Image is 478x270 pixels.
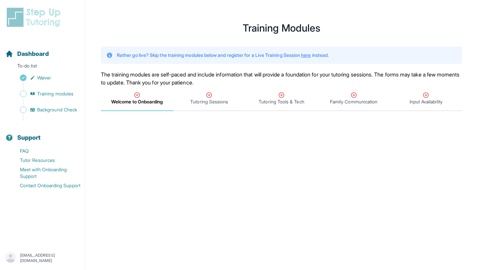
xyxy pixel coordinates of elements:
button: [EMAIL_ADDRESS][DOMAIN_NAME] [5,252,79,264]
span: Input Availability [410,98,442,105]
span: Welcome to Onboarding [111,98,163,105]
a: Tutor Resources [5,156,85,165]
a: FAQ [5,146,85,156]
p: Rather go live? Skip the training modules below and register for a Live Training Session instead. [117,52,329,59]
span: Family Communication [330,98,377,105]
p: To-do list [3,63,82,72]
a: Training modules [5,89,85,98]
img: logo [5,7,64,28]
a: Background Check [5,105,85,114]
p: [EMAIL_ADDRESS][DOMAIN_NAME] [20,253,79,263]
a: Dashboard [5,49,49,59]
span: Tutoring Sessions [190,98,228,105]
span: Tutoring Tools & Tech [259,98,304,105]
h1: Training Modules [101,24,462,32]
a: Waiver [5,73,85,82]
span: Background Check [37,106,77,113]
button: Dashboard [3,39,82,61]
a: Meet with Onboarding Support [5,165,85,181]
p: The training modules are self-paced and include information that will provide a foundation for yo... [101,70,462,86]
span: Training modules [37,90,73,97]
nav: Tabs [101,86,462,111]
span: Support [17,133,41,142]
a: here [301,52,311,58]
span: Waiver [37,74,51,81]
button: Support [3,122,82,145]
span: Dashboard [17,49,49,59]
a: Contact Onboarding Support [5,181,85,190]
